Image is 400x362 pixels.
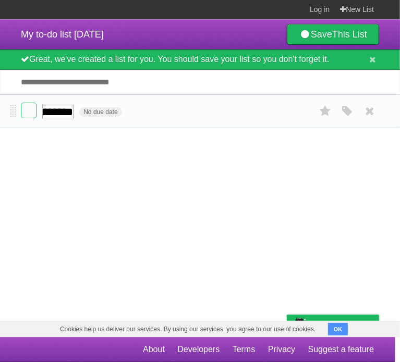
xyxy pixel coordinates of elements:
[316,103,335,120] label: Star task
[177,340,220,359] a: Developers
[233,340,256,359] a: Terms
[308,340,374,359] a: Suggest a feature
[287,315,379,334] a: Buy me a coffee
[268,340,295,359] a: Privacy
[50,321,326,337] span: Cookies help us deliver our services. By using our services, you agree to our use of cookies.
[332,29,367,40] b: This List
[21,103,37,118] label: Done
[309,315,374,333] span: Buy me a coffee
[328,323,348,335] button: OK
[143,340,165,359] a: About
[79,107,122,117] span: No due date
[287,24,379,45] a: SaveThis List
[21,29,104,40] span: My to-do list [DATE]
[292,315,306,333] img: Buy me a coffee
